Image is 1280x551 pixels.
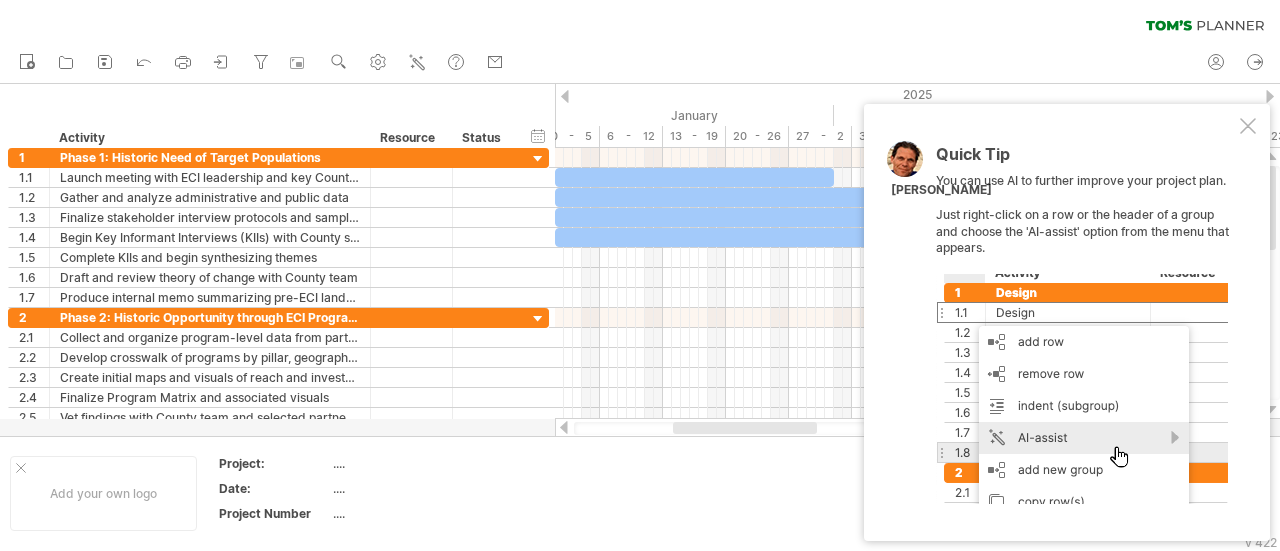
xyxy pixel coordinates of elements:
div: Add your own logo [10,456,197,531]
div: .... [333,505,501,522]
div: February 2025 [834,105,1086,126]
div: 2.1 [19,328,49,347]
div: Status [462,128,506,148]
div: Launch meeting with ECI leadership and key County staff [60,168,360,187]
div: 1.2 [19,188,49,207]
div: 20 - 26 [726,126,789,147]
div: Create initial maps and visuals of reach and investment distribution [60,368,360,387]
div: 6 - 12 [600,126,663,147]
div: .... [333,455,501,472]
div: 1.6 [19,268,49,287]
div: Project: [219,455,329,472]
div: Finalize Program Matrix and associated visuals [60,388,360,407]
div: 2.5 [19,408,49,427]
div: Begin Key Informant Interviews (KIIs) with County staff, partners, and community leaders [60,228,360,247]
div: Resource [380,128,441,148]
div: 1.1 [19,168,49,187]
div: Phase 1: Historic Need of Target Populations [60,148,360,167]
div: 2.4 [19,388,49,407]
div: .... [333,480,501,497]
div: Quick Tip [936,146,1236,173]
div: Vet findings with County team and selected partners for accuracy [60,408,360,427]
div: Phase 2: Historic Opportunity through ECI Programs [60,308,360,327]
div: 1 [19,148,49,167]
div: Finalize stakeholder interview protocols and sampling frame [60,208,360,227]
div: You can use AI to further improve your project plan. Just right-click on a row or the header of a... [936,146,1236,504]
div: 1.3 [19,208,49,227]
div: Develop crosswalk of programs by pillar, geography, and population served [60,348,360,367]
div: v 422 [1245,535,1277,550]
div: 2.2 [19,348,49,367]
div: [PERSON_NAME] [891,182,992,199]
div: 1.4 [19,228,49,247]
div: Project Number [219,505,329,522]
div: 2.3 [19,368,49,387]
div: 27 - 2 [789,126,852,147]
div: Date: [219,480,329,497]
div: 3 - 9 [852,126,915,147]
div: 2 [19,308,49,327]
div: Produce internal memo summarizing pre-ECI landscape and portfolio intent [60,288,360,307]
div: 13 - 19 [663,126,726,147]
div: 1.7 [19,288,49,307]
div: January 2025 [555,105,834,126]
div: Activity [59,128,359,148]
div: 30 - 5 [537,126,600,147]
div: Draft and review theory of change with County team [60,268,360,287]
div: Complete KIIs and begin synthesizing themes [60,248,360,267]
div: Collect and organize program-level data from partners and County systems [60,328,360,347]
div: Gather and analyze administrative and public data [60,188,360,207]
div: 1.5 [19,248,49,267]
